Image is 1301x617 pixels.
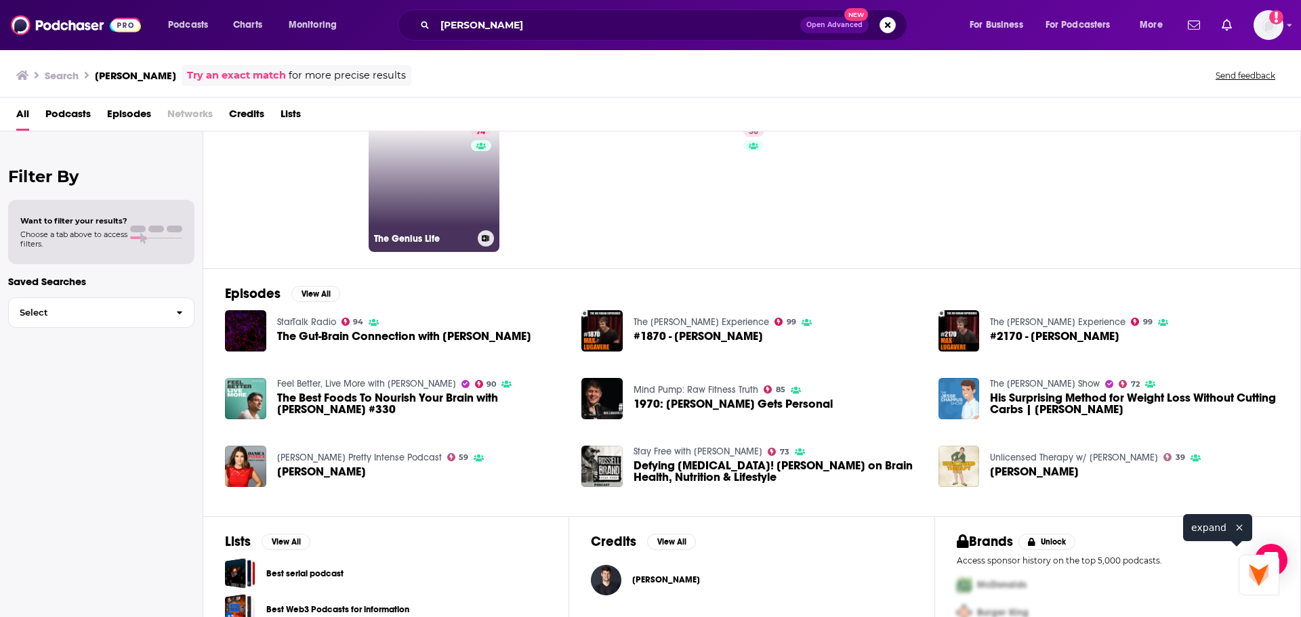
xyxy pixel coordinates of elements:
a: The Joe Rogan Experience [634,316,769,328]
a: Unlicensed Therapy w/ Ari Mannis [990,452,1158,463]
a: The Best Foods To Nourish Your Brain with Max Lugavere #330 [225,378,266,419]
a: Mind Pump: Raw Fitness Truth [634,384,758,396]
a: 73 [768,448,789,456]
button: open menu [1130,14,1180,36]
span: 90 [487,381,496,387]
a: Best serial podcast [266,566,344,581]
span: 59 [459,454,468,461]
a: #1870 - Max Lugavere [581,310,623,352]
img: The Gut-Brain Connection with Max Lugavere [225,310,266,352]
a: 59 [447,453,469,461]
div: Open Intercom Messenger [1255,544,1287,576]
a: Max Lugavere [277,466,366,477]
p: Saved Searches [8,275,194,288]
a: The Jesse Chappus Show [990,378,1100,389]
span: 39 [1176,454,1185,461]
a: Defying Dementia! Max Lugavere on Brain Health, Nutrition & Lifestyle [634,460,922,483]
input: Search podcasts, credits, & more... [435,14,800,36]
button: View All [262,534,310,550]
span: The Best Foods To Nourish Your Brain with [PERSON_NAME] #330 [277,392,566,415]
a: Show notifications dropdown [1216,14,1237,37]
a: Charts [224,14,270,36]
span: Select [9,308,165,317]
span: #1870 - [PERSON_NAME] [634,331,763,342]
h2: Filter By [8,167,194,186]
a: Max Lugavere [225,446,266,487]
div: Search podcasts, credits, & more... [411,9,920,41]
span: Monitoring [289,16,337,35]
span: 73 [780,449,789,455]
span: New [844,8,869,21]
span: [PERSON_NAME] [632,574,700,585]
img: Max Lugavere [591,565,621,595]
a: Episodes [107,103,151,131]
img: #2170 - Max Lugavere [938,310,980,352]
span: 99 [1143,319,1153,325]
button: View All [647,534,696,550]
button: Max LugavereMax Lugavere [591,558,913,601]
span: Open Advanced [806,22,863,28]
img: First Pro Logo [951,571,977,599]
span: Defying [MEDICAL_DATA]! [PERSON_NAME] on Brain Health, Nutrition & Lifestyle [634,460,922,483]
span: Choose a tab above to access filters. [20,230,127,249]
span: [PERSON_NAME] [277,466,366,477]
a: 99 [775,318,796,326]
a: Lists [281,103,301,131]
a: 72 [1119,380,1140,388]
button: Send feedback [1212,70,1279,81]
p: Access sponsor history on the top 5,000 podcasts. [957,555,1279,566]
button: Show profile menu [1254,10,1283,40]
a: 85 [764,385,785,393]
button: Unlock [1018,534,1076,550]
a: 1970: Max Lugavere Gets Personal [634,398,833,410]
a: His Surprising Method for Weight Loss Without Cutting Carbs | Max Lugavere [990,392,1279,415]
span: McDonalds [977,579,1027,591]
h2: Episodes [225,285,281,302]
a: Podcasts [45,103,91,131]
span: His Surprising Method for Weight Loss Without Cutting Carbs | [PERSON_NAME] [990,392,1279,415]
a: The Joe Rogan Experience [990,316,1126,328]
span: For Business [970,16,1023,35]
button: open menu [159,14,226,36]
img: His Surprising Method for Weight Loss Without Cutting Carbs | Max Lugavere [938,378,980,419]
a: The Gut-Brain Connection with Max Lugavere [277,331,531,342]
button: open menu [960,14,1040,36]
span: 99 [787,319,796,325]
span: Networks [167,103,213,131]
a: 74The Genius Life [369,121,500,252]
img: Defying Dementia! Max Lugavere on Brain Health, Nutrition & Lifestyle [581,446,623,487]
h3: Search [45,69,79,82]
h3: The Genius Life [374,233,472,244]
a: All [16,103,29,131]
span: Logged in as Ashley_Beenen [1254,10,1283,40]
button: View All [291,286,340,302]
a: 94 [342,318,364,326]
a: Credits [229,103,264,131]
span: 74 [476,125,485,139]
img: Max Lugavere [938,446,980,487]
a: 39 [1163,453,1185,461]
button: Open AdvancedNew [800,17,869,33]
span: Charts [233,16,262,35]
h2: Brands [957,533,1013,550]
a: Best serial podcast [225,558,255,589]
a: Max Lugavere [632,574,700,585]
a: Max Lugavere [990,466,1079,477]
a: 38 [642,121,773,252]
a: CreditsView All [591,533,696,550]
a: #1870 - Max Lugavere [634,331,763,342]
img: 1970: Max Lugavere Gets Personal [581,378,623,419]
span: For Podcasters [1046,16,1111,35]
span: [PERSON_NAME] [990,466,1079,477]
img: Podchaser - Follow, Share and Rate Podcasts [11,12,141,38]
span: More [1140,16,1163,35]
h2: Lists [225,533,251,550]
